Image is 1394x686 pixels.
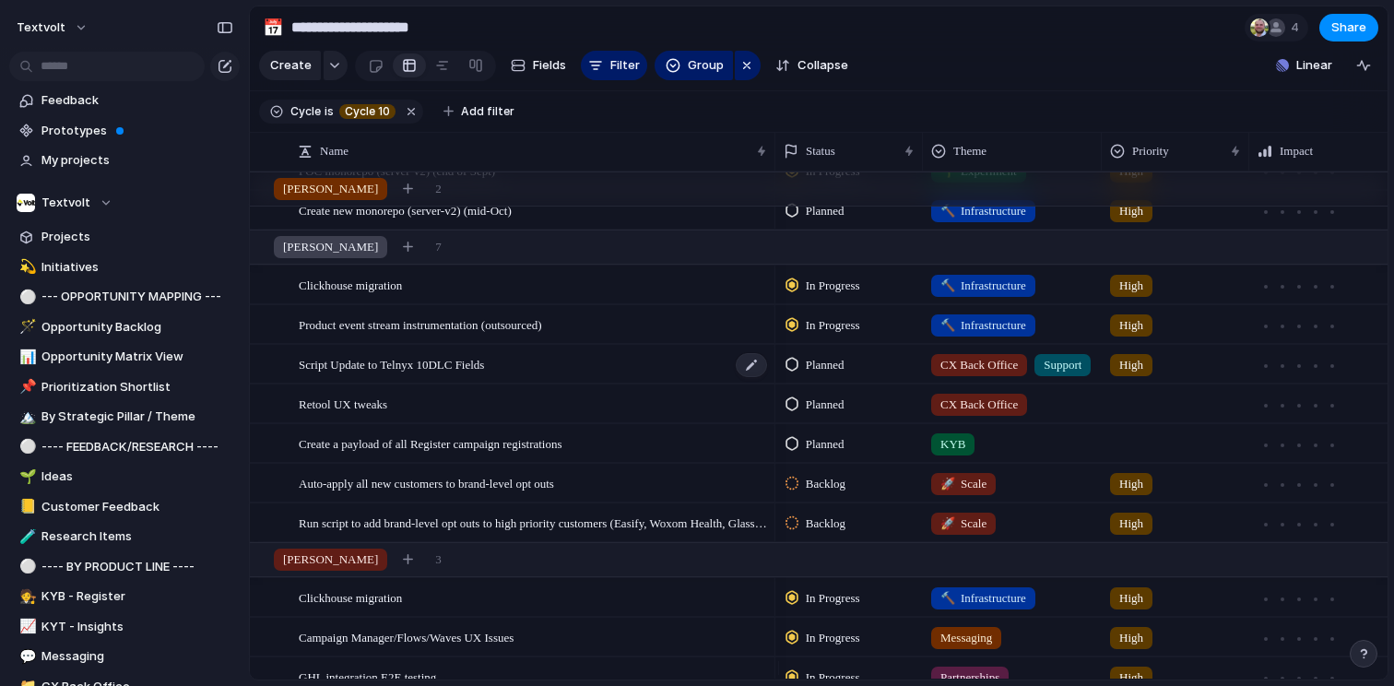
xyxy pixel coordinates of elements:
[41,318,233,337] span: Opportunity Backlog
[533,56,566,75] span: Fields
[435,550,442,569] span: 3
[1119,589,1143,608] span: High
[41,408,233,426] span: By Strategic Pillar / Theme
[806,277,860,295] span: In Progress
[1296,56,1332,75] span: Linear
[9,493,240,521] a: 📒Customer Feedback
[940,204,955,218] span: 🔨
[19,316,32,337] div: 🪄
[299,432,562,454] span: Create a payload of all Register campaign registrations
[940,316,1026,335] span: Infrastructure
[940,475,986,493] span: Scale
[41,378,233,396] span: Prioritization Shortlist
[17,288,35,306] button: ⚪
[940,629,992,647] span: Messaging
[435,180,442,198] span: 2
[610,56,640,75] span: Filter
[283,550,378,569] span: [PERSON_NAME]
[299,313,542,335] span: Product event stream instrumentation (outsourced)
[806,514,845,533] span: Backlog
[1119,629,1143,647] span: High
[41,288,233,306] span: --- OPPORTUNITY MAPPING ---
[41,527,233,546] span: Research Items
[19,347,32,368] div: 📊
[806,316,860,335] span: In Progress
[655,51,733,80] button: Group
[41,194,90,212] span: Textvolt
[503,51,573,80] button: Fields
[19,256,32,278] div: 💫
[940,435,965,454] span: KYB
[9,223,240,251] a: Projects
[797,56,848,75] span: Collapse
[17,318,35,337] button: 🪄
[940,396,1018,414] span: CX Back Office
[1280,142,1313,160] span: Impact
[940,278,955,292] span: 🔨
[940,516,955,530] span: 🚀
[806,629,860,647] span: In Progress
[9,463,240,491] a: 🌱Ideas
[19,467,32,488] div: 🌱
[806,435,845,454] span: Planned
[345,103,390,120] span: Cycle 10
[9,313,240,341] div: 🪄Opportunity Backlog
[17,258,35,277] button: 💫
[806,356,845,374] span: Planned
[17,527,35,546] button: 🧪
[17,18,65,37] span: textvolt
[299,586,402,608] span: Clickhouse migration
[17,408,35,426] button: 🏔️
[940,591,955,605] span: 🔨
[1119,475,1143,493] span: High
[41,348,233,366] span: Opportunity Matrix View
[940,356,1018,374] span: CX Back Office
[17,378,35,396] button: 📌
[940,202,1026,220] span: Infrastructure
[19,436,32,457] div: ⚪
[688,56,724,75] span: Group
[1119,356,1143,374] span: High
[1119,202,1143,220] span: High
[19,376,32,397] div: 📌
[9,343,240,371] a: 📊Opportunity Matrix View
[321,101,337,122] button: is
[9,373,240,401] a: 📌Prioritization Shortlist
[336,101,399,122] button: Cycle 10
[9,523,240,550] a: 🧪Research Items
[806,202,845,220] span: Planned
[581,51,647,80] button: Filter
[1119,514,1143,533] span: High
[806,142,835,160] span: Status
[9,283,240,311] a: ⚪--- OPPORTUNITY MAPPING ---
[768,51,856,80] button: Collapse
[432,99,526,124] button: Add filter
[940,318,955,332] span: 🔨
[19,496,32,517] div: 📒
[41,438,233,456] span: ---- FEEDBACK/RESEARCH ----
[1269,52,1340,79] button: Linear
[17,438,35,456] button: ⚪
[1291,18,1305,37] span: 4
[1119,277,1143,295] span: High
[806,396,845,414] span: Planned
[41,122,233,140] span: Prototypes
[41,498,233,516] span: Customer Feedback
[9,403,240,431] div: 🏔️By Strategic Pillar / Theme
[9,433,240,461] div: ⚪---- FEEDBACK/RESEARCH ----
[9,254,240,281] div: 💫Initiatives
[953,142,986,160] span: Theme
[17,467,35,486] button: 🌱
[258,13,288,42] button: 📅
[940,277,1026,295] span: Infrastructure
[806,589,860,608] span: In Progress
[290,103,321,120] span: Cycle
[806,475,845,493] span: Backlog
[9,87,240,114] a: Feedback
